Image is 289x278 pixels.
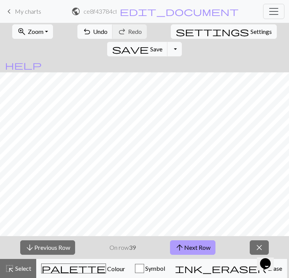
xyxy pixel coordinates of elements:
[93,28,108,35] span: Undo
[107,42,168,56] button: Save
[170,240,215,255] button: Next Row
[255,242,264,253] span: close
[5,6,14,17] span: keyboard_arrow_left
[15,8,41,15] span: My charts
[109,243,136,252] p: On row
[12,24,53,39] button: Zoom
[120,6,239,17] span: edit_document
[112,44,149,54] span: save
[28,28,43,35] span: Zoom
[176,26,249,37] span: settings
[82,26,92,37] span: undo
[36,259,130,278] button: Colour
[170,259,287,278] button: Erase
[257,248,281,270] iframe: chat widget
[5,5,41,18] a: My charts
[175,242,184,253] span: arrow_upward
[144,265,165,272] span: Symbol
[17,26,26,37] span: zoom_in
[150,45,162,53] span: Save
[171,24,277,39] button: SettingsSettings
[42,263,106,274] span: palette
[14,265,31,272] span: Select
[20,240,75,255] button: Previous Row
[263,4,284,19] button: Toggle navigation
[106,265,125,272] span: Colour
[77,24,113,39] button: Undo
[71,6,80,17] span: public
[175,263,267,274] span: ink_eraser
[129,244,136,251] strong: 39
[130,259,170,278] button: Symbol
[83,8,116,15] h2: ce8f43784cf1991499d7fbd031f9f0da.jpg / ce8f43784cf1991499d7fbd031f9f0da.jpg
[176,27,249,36] i: Settings
[250,27,272,36] span: Settings
[5,263,14,274] span: highlight_alt
[25,242,34,253] span: arrow_downward
[5,60,42,70] span: help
